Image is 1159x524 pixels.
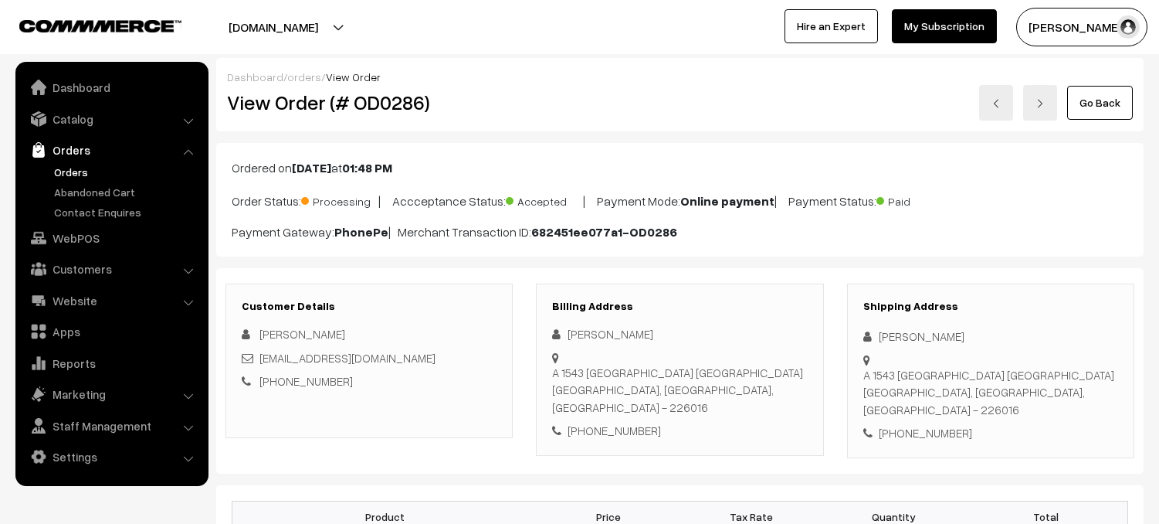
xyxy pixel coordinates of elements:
h2: View Order (# OD0286) [227,90,513,114]
a: [PHONE_NUMBER] [259,374,353,388]
a: Dashboard [227,70,283,83]
a: Hire an Expert [785,9,878,43]
b: Online payment [680,193,774,209]
span: Paid [876,189,954,209]
a: Abandoned Cart [50,184,203,200]
span: [PERSON_NAME] [259,327,345,341]
a: Settings [19,443,203,471]
b: 01:48 PM [342,160,392,175]
button: [PERSON_NAME] [1016,8,1147,46]
button: [DOMAIN_NAME] [175,8,372,46]
a: Go Back [1067,86,1133,120]
a: orders [287,70,321,83]
span: Processing [301,189,378,209]
img: COMMMERCE [19,20,181,32]
a: COMMMERCE [19,15,154,34]
h3: Billing Address [552,300,807,313]
a: Staff Management [19,412,203,440]
div: [PERSON_NAME] [552,325,807,343]
a: Customers [19,255,203,283]
p: Payment Gateway: | Merchant Transaction ID: [232,223,1128,241]
a: Catalog [19,105,203,133]
a: Orders [19,136,203,164]
a: My Subscription [892,9,997,43]
a: Apps [19,318,203,345]
a: WebPOS [19,224,203,252]
a: Website [19,287,203,315]
img: left-arrow.png [991,99,1001,108]
p: Order Status: | Accceptance Status: | Payment Mode: | Payment Status: [232,189,1128,210]
a: [EMAIL_ADDRESS][DOMAIN_NAME] [259,351,435,365]
a: Reports [19,349,203,377]
a: Orders [50,164,203,180]
p: Ordered on at [232,158,1128,177]
span: Accepted [506,189,583,209]
a: Dashboard [19,73,203,101]
div: [PERSON_NAME] [863,328,1118,345]
div: [PHONE_NUMBER] [552,422,807,440]
h3: Customer Details [242,300,496,313]
a: Marketing [19,380,203,408]
div: / / [227,69,1133,85]
a: Contact Enquires [50,204,203,220]
div: A 1543 [GEOGRAPHIC_DATA] [GEOGRAPHIC_DATA] [GEOGRAPHIC_DATA], [GEOGRAPHIC_DATA], [GEOGRAPHIC_DATA... [863,366,1118,419]
b: 682451ee077a1-OD0286 [531,224,677,240]
img: user [1117,15,1140,39]
b: PhonePe [334,224,388,240]
span: View Order [326,70,381,83]
div: A 1543 [GEOGRAPHIC_DATA] [GEOGRAPHIC_DATA] [GEOGRAPHIC_DATA], [GEOGRAPHIC_DATA], [GEOGRAPHIC_DATA... [552,364,807,417]
b: [DATE] [292,160,331,175]
div: [PHONE_NUMBER] [863,424,1118,442]
img: right-arrow.png [1035,99,1045,108]
h3: Shipping Address [863,300,1118,313]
